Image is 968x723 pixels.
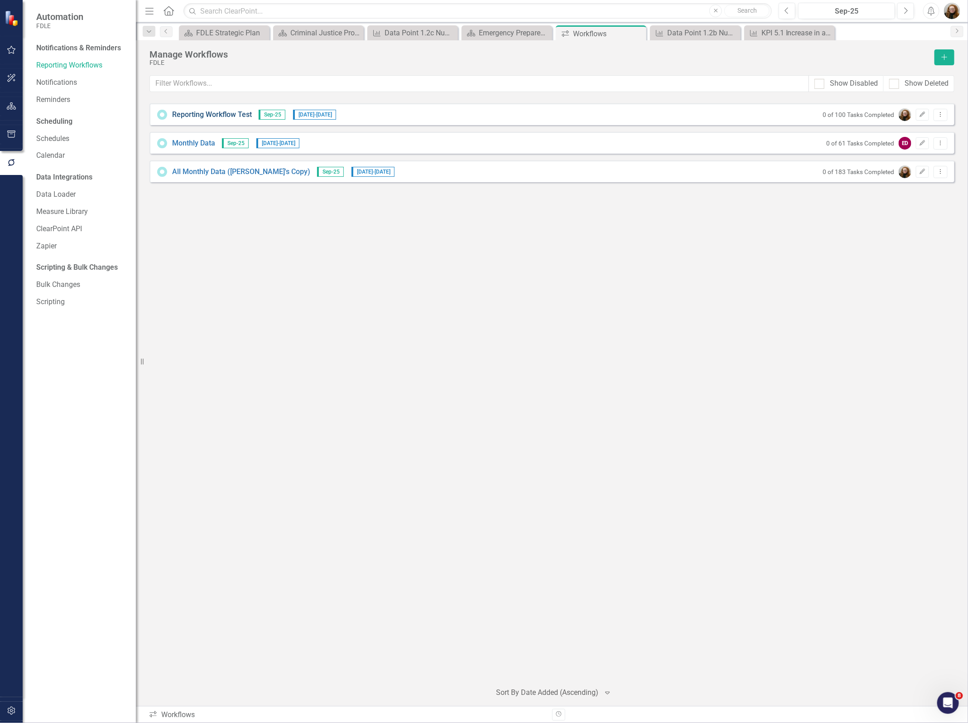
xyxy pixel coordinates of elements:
span: [DATE] - [DATE] [352,167,395,177]
button: Sep-25 [798,3,895,19]
div: Show Disabled [830,78,878,89]
a: All Monthly Data ([PERSON_NAME]'s Copy) [172,167,310,177]
div: ED [899,137,911,150]
div: Data Point 1.2c Number of Students in Class [385,27,456,39]
img: Jennifer Siddoway [899,108,911,121]
a: Schedules [36,134,127,144]
input: Search ClearPoint... [183,3,772,19]
a: FDLE Strategic Plan [181,27,267,39]
a: Reminders [36,95,127,105]
a: Criminal Justice Professionalism, Standards & Training Services Landing Page [275,27,361,39]
a: Bulk Changes [36,280,127,290]
small: FDLE [36,22,83,29]
div: Show Deleted [905,78,949,89]
button: Search [724,5,770,17]
span: Sep-25 [222,138,249,148]
a: Scripting [36,297,127,307]
div: Notifications & Reminders [36,43,121,53]
span: Sep-25 [259,110,285,120]
a: Notifications [36,78,127,88]
a: Zapier [36,241,127,252]
a: KPI 5.1 Increase in availability and participation of internal professional development training ... [746,27,833,39]
div: FDLE [149,59,930,66]
a: Monthly Data [172,138,215,149]
img: Jennifer Siddoway [899,165,911,178]
img: Jennifer Siddoway [944,3,960,19]
span: Sep-25 [317,167,344,177]
span: Search [737,7,757,14]
div: Data Integrations [36,172,92,183]
div: Manage Workflows [149,49,930,59]
small: 0 of 100 Tasks Completed [823,111,894,118]
a: Emergency Preparedness Unit Landing Page [464,27,550,39]
input: Filter Workflows... [149,75,809,92]
small: 0 of 183 Tasks Completed [823,168,894,175]
div: Criminal Justice Professionalism, Standards & Training Services Landing Page [290,27,361,39]
div: FDLE Strategic Plan [196,27,267,39]
div: Data Point 1.2b Number of Courses Taught [667,27,738,39]
div: KPI 5.1 Increase in availability and participation of internal professional development training ... [761,27,833,39]
a: Data Loader [36,189,127,200]
span: [DATE] - [DATE] [256,138,299,148]
span: Automation [36,11,83,22]
div: Sep-25 [801,6,892,17]
iframe: Intercom live chat [937,692,959,714]
div: Workflows [573,28,644,39]
img: ClearPoint Strategy [5,10,20,26]
a: Measure Library [36,207,127,217]
a: Reporting Workflow Test [172,110,252,120]
a: Calendar [36,150,127,161]
div: Scheduling [36,116,72,127]
a: Data Point 1.2c Number of Students in Class [370,27,456,39]
a: Reporting Workflows [36,60,127,71]
div: Scripting & Bulk Changes [36,262,118,273]
span: 8 [956,692,963,699]
div: Workflows [149,710,545,720]
span: [DATE] - [DATE] [293,110,336,120]
a: ClearPoint API [36,224,127,234]
small: 0 of 61 Tasks Completed [826,140,894,147]
a: Data Point 1.2b Number of Courses Taught [652,27,738,39]
div: Emergency Preparedness Unit Landing Page [479,27,550,39]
